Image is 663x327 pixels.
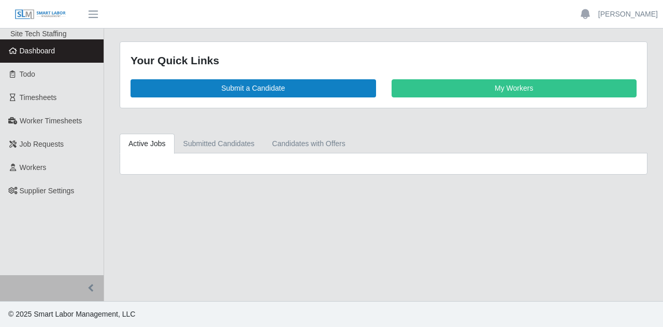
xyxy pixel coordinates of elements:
span: Job Requests [20,140,64,148]
span: Worker Timesheets [20,117,82,125]
a: Active Jobs [120,134,175,154]
span: Workers [20,163,47,172]
a: My Workers [392,79,637,97]
span: Site Tech Staffing [10,30,66,38]
span: Dashboard [20,47,55,55]
span: Timesheets [20,93,57,102]
a: [PERSON_NAME] [598,9,658,20]
img: SLM Logo [15,9,66,20]
a: Candidates with Offers [263,134,354,154]
a: Submit a Candidate [131,79,376,97]
div: Your Quick Links [131,52,637,69]
a: Submitted Candidates [175,134,264,154]
span: Todo [20,70,35,78]
span: © 2025 Smart Labor Management, LLC [8,310,135,318]
span: Supplier Settings [20,187,75,195]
